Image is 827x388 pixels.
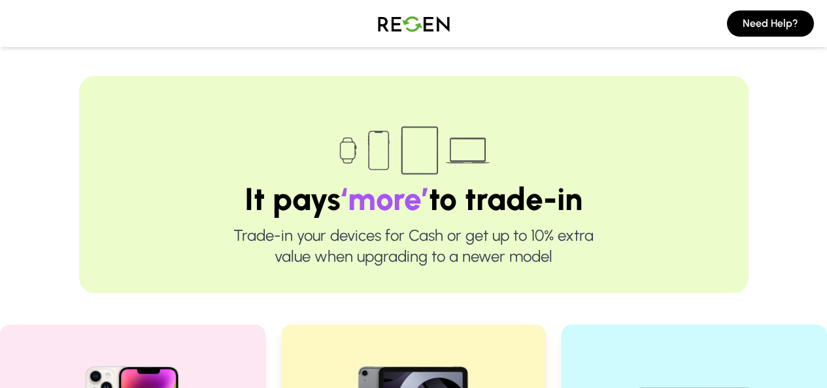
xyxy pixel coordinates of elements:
span: ‘more’ [341,180,429,218]
p: Trade-in your devices for Cash or get up to 10% extra value when upgrading to a newer model [121,225,707,267]
button: Need Help? [727,10,814,37]
img: Logo [368,5,460,42]
h1: It pays to trade-in [121,183,707,215]
img: Trade-in devices [332,118,496,183]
